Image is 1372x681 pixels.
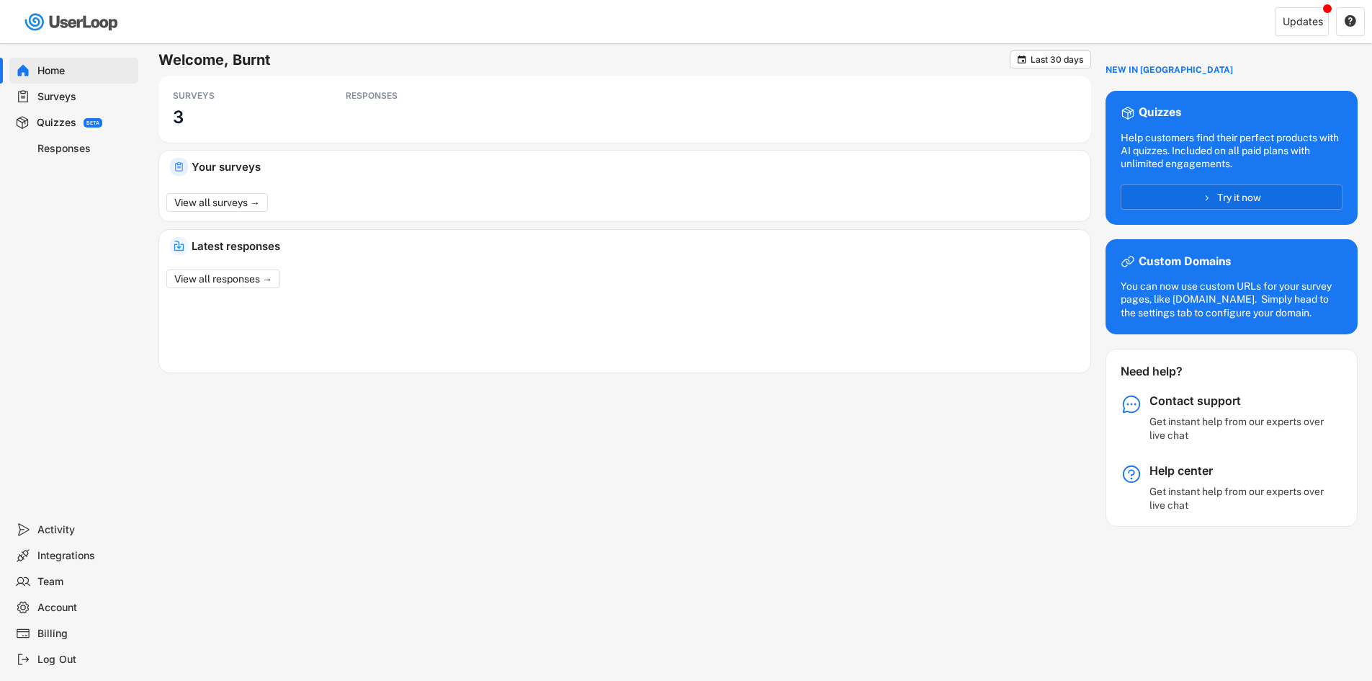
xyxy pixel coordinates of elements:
[166,193,268,212] button: View all surveys →
[37,575,133,589] div: Team
[37,90,133,104] div: Surveys
[37,627,133,641] div: Billing
[173,106,184,128] h3: 3
[1018,54,1026,65] text: 
[1149,485,1330,511] div: Get instant help from our experts over live chat
[1121,184,1342,210] button: Try it now
[37,549,133,563] div: Integrations
[1149,415,1330,441] div: Get instant help from our experts over live chat
[1283,17,1323,27] div: Updates
[37,653,133,667] div: Log Out
[1016,54,1027,65] button: 
[1149,393,1330,409] div: Contact support
[1344,15,1357,28] button: 
[37,601,133,615] div: Account
[37,64,133,78] div: Home
[346,90,475,102] div: RESPONSES
[1149,463,1330,479] div: Help center
[1139,105,1181,120] div: Quizzes
[1121,364,1221,379] div: Need help?
[1345,14,1356,27] text: 
[192,161,1080,172] div: Your surveys
[192,241,1080,252] div: Latest responses
[86,120,99,125] div: BETA
[37,142,133,156] div: Responses
[22,7,123,37] img: userloop-logo-01.svg
[37,523,133,537] div: Activity
[1106,65,1233,76] div: NEW IN [GEOGRAPHIC_DATA]
[1217,192,1261,202] span: Try it now
[1121,131,1342,171] div: Help customers find their perfect products with AI quizzes. Included on all paid plans with unlim...
[1031,55,1083,64] div: Last 30 days
[37,116,76,130] div: Quizzes
[173,90,302,102] div: SURVEYS
[1121,280,1342,319] div: You can now use custom URLs for your survey pages, like [DOMAIN_NAME]. Simply head to the setting...
[1139,254,1231,270] div: Custom Domains
[174,241,184,252] img: IncomingMajor.svg
[158,50,1010,69] h6: Welcome, Burnt
[166,270,280,288] button: View all responses →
